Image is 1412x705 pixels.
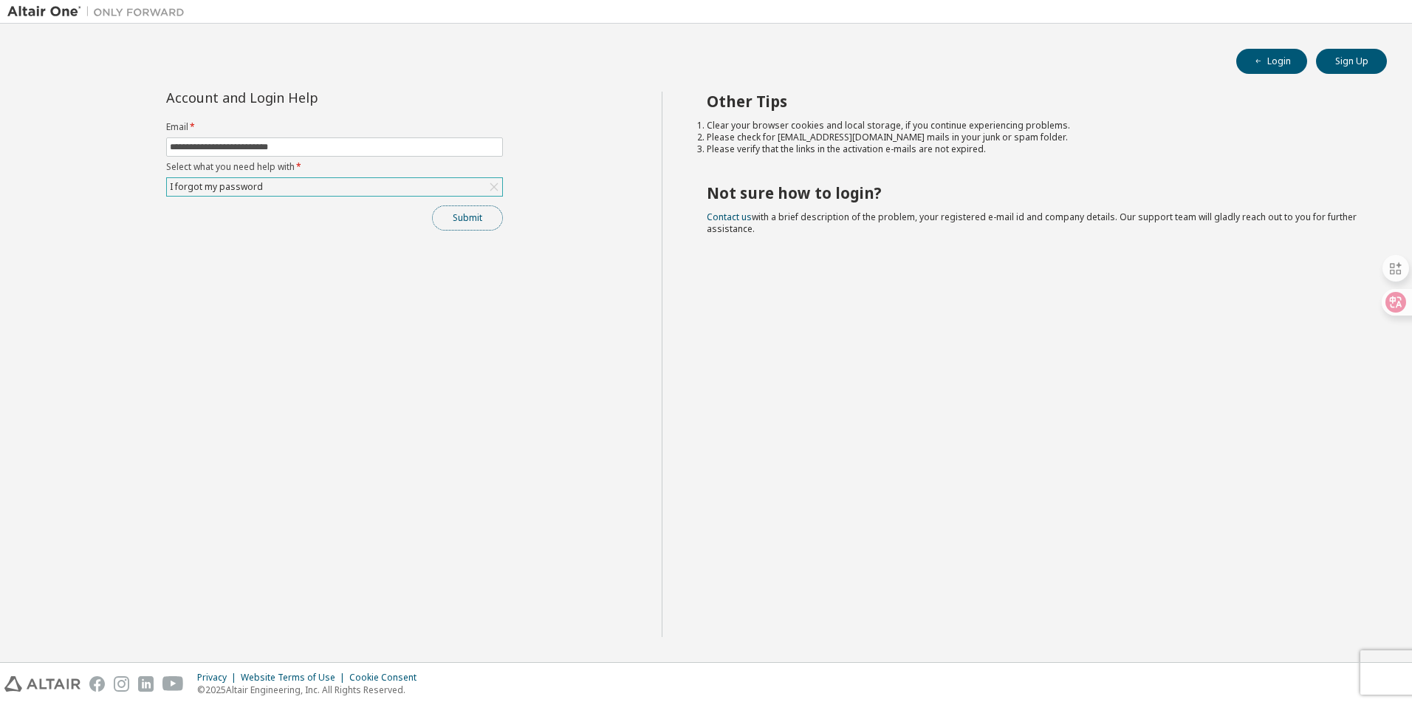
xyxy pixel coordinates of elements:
[241,672,349,684] div: Website Terms of Use
[166,121,503,133] label: Email
[114,676,129,692] img: instagram.svg
[707,120,1361,132] li: Clear your browser cookies and local storage, if you continue experiencing problems.
[7,4,192,19] img: Altair One
[162,676,184,692] img: youtube.svg
[168,179,265,195] div: I forgot my password
[197,684,425,696] p: © 2025 Altair Engineering, Inc. All Rights Reserved.
[707,211,1357,235] span: with a brief description of the problem, your registered e-mail id and company details. Our suppo...
[1316,49,1387,74] button: Sign Up
[166,92,436,103] div: Account and Login Help
[166,161,503,173] label: Select what you need help with
[707,143,1361,155] li: Please verify that the links in the activation e-mails are not expired.
[1236,49,1307,74] button: Login
[432,205,503,231] button: Submit
[707,132,1361,143] li: Please check for [EMAIL_ADDRESS][DOMAIN_NAME] mails in your junk or spam folder.
[707,211,752,223] a: Contact us
[89,676,105,692] img: facebook.svg
[167,178,502,196] div: I forgot my password
[197,672,241,684] div: Privacy
[349,672,425,684] div: Cookie Consent
[138,676,154,692] img: linkedin.svg
[707,183,1361,202] h2: Not sure how to login?
[4,676,80,692] img: altair_logo.svg
[707,92,1361,111] h2: Other Tips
